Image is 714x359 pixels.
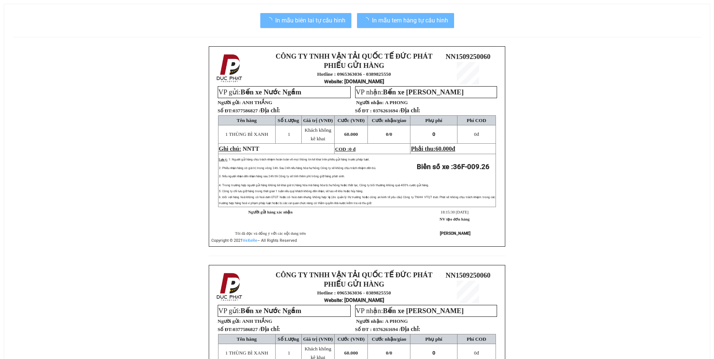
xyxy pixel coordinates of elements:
[211,238,297,243] span: Copyright © 2021 – All Rights Reserved
[303,336,333,342] span: Giá trị (VNĐ)
[385,100,408,105] span: A PHONG
[275,16,345,25] span: In mẫu biên lai tự cấu hình
[338,336,365,342] span: Cước (VNĐ)
[338,118,365,123] span: Cước (VNĐ)
[317,71,391,77] strong: Hotline : 0965363036 - 0389825550
[260,13,351,28] button: In mẫu biên lai tự cấu hình
[425,336,442,342] span: Phụ phí
[441,210,469,214] span: 18:15:30 [DATE]
[219,196,496,205] span: 6: Đối với hàng hoá không có hoá đơn GTGT hoặc có hoá đơn nhưng không hợp lệ (do quản lý thị trườ...
[324,297,342,303] span: Website
[372,118,406,123] span: Cước nhận/giao
[242,318,272,324] span: ANH THẮNG
[474,131,479,137] span: đ
[467,336,486,342] span: Phí COD
[383,307,464,315] span: Bến xe [PERSON_NAME]
[240,88,301,96] span: Bến xe Nước Ngầm
[335,146,356,152] span: COD :
[219,166,376,170] span: 2: Phiếu nhận hàng có giá trị trong vòng 24h. Sau 24h nếu hàng hóa hư hỏng Công ty sẽ không chịu ...
[277,336,299,342] span: Số Lượng
[303,118,333,123] span: Giá trị (VNĐ)
[233,108,280,113] span: 0377586827 /
[356,307,464,315] span: VP nhận:
[356,318,384,324] strong: Người nhận:
[474,131,476,137] span: 0
[260,326,280,332] span: Địa chỉ:
[225,131,268,137] span: 1 THÙNG BÌ XANH
[276,271,432,279] strong: CÔNG TY TNHH VẬN TẢI QUỐC TẾ ĐỨC PHÁT
[243,238,257,243] a: VeXeRe
[467,118,486,123] span: Phí COD
[446,271,490,279] span: NN1509250060
[435,146,452,152] span: 60.000
[356,88,464,96] span: VP nhận:
[240,307,301,315] span: Bến xe Nước Ngầm
[400,326,420,332] span: Địa chỉ:
[372,16,448,25] span: In mẫu tem hàng tự cấu hình
[219,190,363,193] span: 5: Công ty chỉ lưu giữ hàng trong thời gian 1 tuần nếu quý khách không đến nhận, sẽ lưu về kho ho...
[324,297,384,303] strong: : [DOMAIN_NAME]
[219,175,345,178] span: 3: Nếu người nhận đến nhận hàng sau 24h thì Công ty sẽ tính thêm phí trông giữ hàng phát sinh.
[385,318,408,324] span: A PHONG
[225,350,268,356] span: 1 THÙNG BÌ XANH
[233,327,280,332] span: 0377586827 /
[219,158,227,161] span: Lưu ý:
[260,107,280,113] span: Địa chỉ:
[248,210,293,214] strong: Người gửi hàng xác nhận
[474,350,476,356] span: 0
[383,88,464,96] span: Bến xe [PERSON_NAME]
[355,108,372,113] strong: Số ĐT :
[218,88,301,96] span: VP gửi:
[243,146,259,152] span: NNTT
[276,52,432,60] strong: CÔNG TY TNHH VẬN TẢI QUỐC TẾ ĐỨC PHÁT
[324,280,384,288] strong: PHIẾU GỬI HÀNG
[417,163,490,171] strong: Biển số xe :
[324,78,384,84] strong: : [DOMAIN_NAME]
[324,79,342,84] span: Website
[214,53,246,84] img: logo
[357,13,454,28] button: In mẫu tem hàng tự cấu hình
[432,131,435,137] span: 0
[237,336,257,342] span: Tên hàng
[235,231,306,235] span: Tôi đã đọc và đồng ý với các nội dung trên
[400,107,420,113] span: Địa chỉ:
[349,146,356,152] span: 0 đ
[355,327,372,332] strong: Số ĐT :
[411,146,455,152] span: Phải thu:
[363,17,372,23] span: loading
[373,327,420,332] span: 0376261694 /
[288,350,290,356] span: 1
[432,350,435,356] span: 0
[446,53,490,60] span: NN1509250060
[324,62,384,69] strong: PHIẾU GỬI HÀNG
[242,100,272,105] span: ANH THẮNG
[440,231,471,236] strong: [PERSON_NAME]
[219,146,241,152] span: Ghi chú:
[373,108,420,113] span: 0376261694 /
[214,271,246,303] img: logo
[237,118,257,123] span: Tên hàng
[344,131,358,137] span: 60.000
[386,131,392,137] span: 0/
[474,350,479,356] span: đ
[356,100,384,105] strong: Người nhận:
[344,350,358,356] span: 60.000
[440,217,469,221] strong: NV tạo đơn hàng
[452,146,455,152] span: đ
[425,118,442,123] span: Phụ phí
[218,327,280,332] strong: Số ĐT:
[277,118,299,123] span: Số Lượng
[305,127,331,141] span: Khách không kê khai
[453,163,490,171] span: 36F-009.26
[372,336,406,342] span: Cước nhận/giao
[219,184,429,187] span: 4: Trong trường hợp người gửi hàng không kê khai giá trị hàng hóa mà hàng hóa bị hư hỏng hoặc thấ...
[386,350,392,356] span: 0/
[229,158,370,161] span: 1: Người gửi hàng chịu trách nhiệm hoàn toàn về mọi thông tin kê khai trên phiếu gửi hàng trước p...
[218,307,301,315] span: VP gửi:
[390,131,392,137] span: 0
[218,318,241,324] strong: Người gửi:
[288,131,290,137] span: 1
[317,290,391,296] strong: Hotline : 0965363036 - 0389825550
[218,100,241,105] strong: Người gửi:
[218,108,280,113] strong: Số ĐT:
